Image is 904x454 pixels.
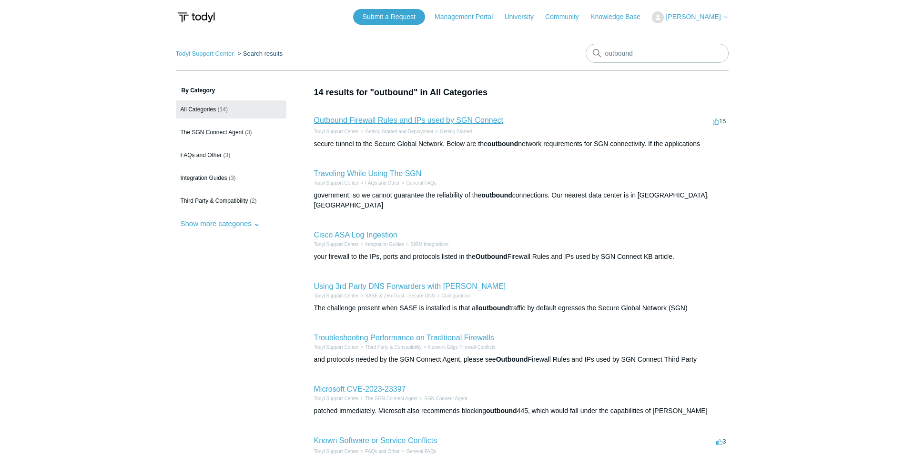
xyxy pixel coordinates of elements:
span: The SGN Connect Agent [181,129,244,136]
em: outbound [481,191,512,199]
span: [PERSON_NAME] [666,13,721,20]
a: Community [545,12,589,22]
a: Management Portal [435,12,502,22]
em: Outbound [476,253,508,260]
a: Todyl Support Center [176,50,234,57]
a: Configuration [441,293,469,298]
span: 15 [713,118,726,125]
a: Network Edge Firewall Conflicts [428,345,496,350]
span: (14) [218,106,228,113]
a: Todyl Support Center [314,449,359,454]
li: SGN Connect Agent [417,395,467,402]
li: Todyl Support Center [314,292,359,299]
li: Integration Guides [358,241,404,248]
em: outbound [488,140,518,148]
li: FAQs and Other [358,179,399,187]
a: All Categories (14) [176,100,286,118]
a: Knowledge Base [590,12,650,22]
a: Todyl Support Center [314,396,359,401]
img: Todyl Support Center Help Center home page [176,9,216,26]
a: FAQs and Other [365,449,399,454]
a: FAQs and Other (3) [176,146,286,164]
li: Network Edge Firewall Conflicts [422,344,496,351]
a: Third Party & Compatibility (2) [176,192,286,210]
div: secure tunnel to the Secure Global Network. Below are the network requirements for SGN connectivi... [314,139,729,149]
a: SIEM Integrations [411,242,448,247]
a: Cisco ASA Log Ingestion [314,231,397,239]
em: Outbound [496,355,528,363]
li: Search results [235,50,283,57]
a: SGN Connect Agent [424,396,467,401]
h1: 14 results for "outbound" in All Categories [314,86,729,99]
span: (3) [245,129,252,136]
li: Todyl Support Center [314,128,359,135]
div: The challenge present when SASE is installed is that all traffic by default egresses the Secure G... [314,303,729,313]
a: Todyl Support Center [314,293,359,298]
li: Todyl Support Center [314,179,359,187]
li: Getting Started and Deployment [358,128,433,135]
a: Integration Guides (3) [176,169,286,187]
a: The SGN Connect Agent (3) [176,123,286,141]
span: All Categories [181,106,216,113]
span: Third Party & Compatibility [181,197,248,204]
div: and protocols needed by the SGN Connect Agent, please see Firewall Rules and IPs used by SGN Conn... [314,355,729,365]
input: Search [586,44,729,63]
li: Getting Started [433,128,472,135]
button: Show more categories [176,215,264,232]
div: government, so we cannot guarantee the reliability of the connections. Our nearest data center is... [314,190,729,210]
span: 3 [716,438,726,445]
a: Using 3rd Party DNS Forwarders with [PERSON_NAME] [314,282,506,290]
a: Microsoft CVE-2023-23397 [314,385,406,393]
li: The SGN Connect Agent [358,395,417,402]
a: University [504,12,543,22]
span: (3) [229,175,236,181]
a: Traveling While Using The SGN [314,169,422,178]
span: (2) [250,197,257,204]
li: SIEM Integrations [404,241,448,248]
a: Todyl Support Center [314,242,359,247]
a: The SGN Connect Agent [365,396,417,401]
li: Todyl Support Center [314,344,359,351]
em: outbound [478,304,509,312]
a: Troubleshooting Performance on Traditional Firewalls [314,334,494,342]
a: General FAQs [406,180,436,186]
a: Outbound Firewall Rules and IPs used by SGN Connect [314,116,504,124]
a: SASE & ZeroTrust - Secure DNS [365,293,435,298]
li: Third Party & Compatibility [358,344,421,351]
div: your firewall to the IPs, ports and protocols listed in the Firewall Rules and IPs used by SGN Co... [314,252,729,262]
li: Todyl Support Center [314,395,359,402]
li: SASE & ZeroTrust - Secure DNS [358,292,435,299]
li: Configuration [435,292,470,299]
h3: By Category [176,86,286,95]
span: Integration Guides [181,175,227,181]
a: Integration Guides [365,242,404,247]
a: FAQs and Other [365,180,399,186]
a: Getting Started [440,129,472,134]
button: [PERSON_NAME] [652,11,728,23]
a: General FAQs [406,449,436,454]
a: Known Software or Service Conflicts [314,436,437,444]
a: Submit a Request [353,9,425,25]
a: Todyl Support Center [314,180,359,186]
span: (3) [223,152,231,158]
li: General FAQs [400,179,437,187]
li: Todyl Support Center [176,50,236,57]
em: outbound [486,407,517,415]
a: Third Party & Compatibility [365,345,421,350]
li: Todyl Support Center [314,241,359,248]
a: Getting Started and Deployment [365,129,433,134]
span: FAQs and Other [181,152,222,158]
div: patched immediately. Microsoft also recommends blocking 445, which would fall under the capabilit... [314,406,729,416]
a: Todyl Support Center [314,129,359,134]
a: Todyl Support Center [314,345,359,350]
